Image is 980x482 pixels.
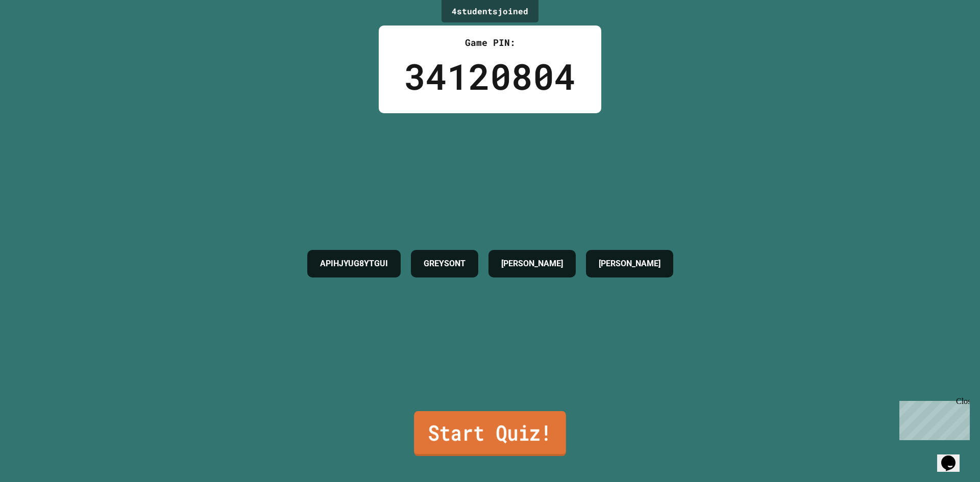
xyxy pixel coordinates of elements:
[599,258,660,270] h4: [PERSON_NAME]
[424,258,465,270] h4: GREYSONT
[320,258,388,270] h4: APIHJYUG8YTGUI
[404,36,576,49] div: Game PIN:
[404,49,576,103] div: 34120804
[414,411,566,456] a: Start Quiz!
[937,441,970,472] iframe: chat widget
[501,258,563,270] h4: [PERSON_NAME]
[4,4,70,65] div: Chat with us now!Close
[895,397,970,440] iframe: chat widget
